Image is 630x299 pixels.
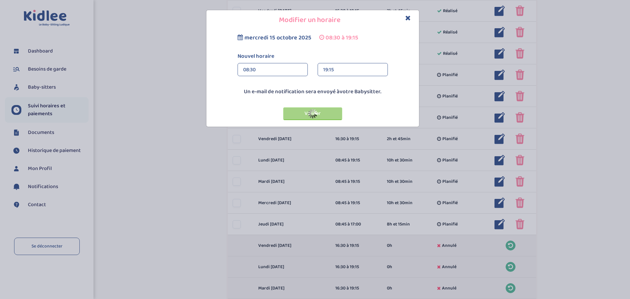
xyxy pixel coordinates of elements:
span: votre Babysitter. [340,87,381,96]
button: Close [405,14,411,22]
div: 08:30 [243,63,302,76]
span: 08:30 à 19:15 [325,33,358,42]
div: 19:15 [323,63,382,76]
p: Un e-mail de notification sera envoyé à [208,88,417,96]
h4: Modifier un horaire [211,15,414,25]
label: Nouvel horaire [233,52,393,61]
img: loader_sticker.gif [308,109,318,118]
span: mercredi 15 octobre 2025 [244,33,311,42]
